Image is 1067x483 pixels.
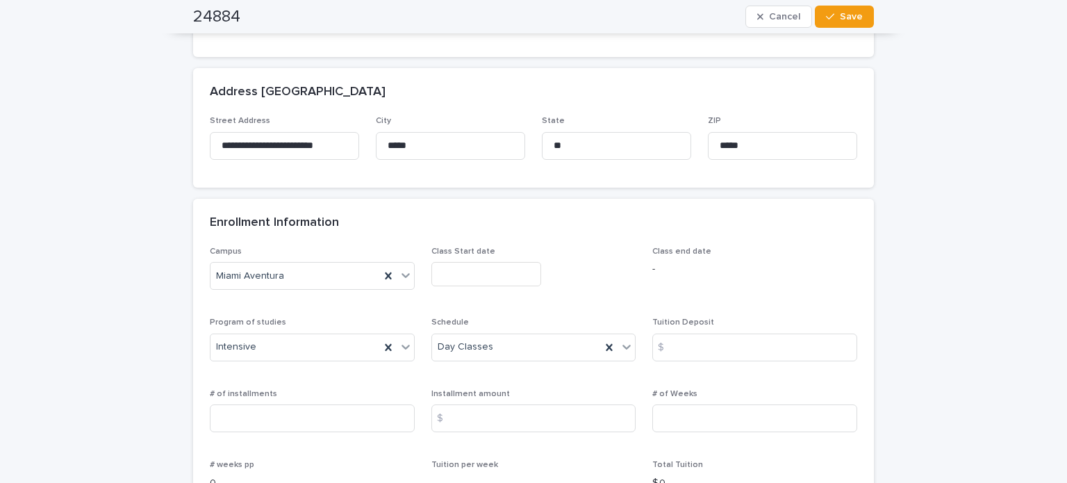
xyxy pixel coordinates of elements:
h2: Address [GEOGRAPHIC_DATA] [210,85,386,100]
h2: Enrollment Information [210,215,339,231]
span: ZIP [708,117,721,125]
span: Program of studies [210,318,286,327]
span: Save [840,12,863,22]
span: # of Weeks [652,390,697,398]
span: Total Tuition [652,461,703,469]
span: Tuition Deposit [652,318,714,327]
span: Miami Aventura [216,269,284,284]
span: # weeks pp [210,461,254,469]
p: - [652,262,857,277]
span: Campus [210,247,242,256]
span: Cancel [769,12,800,22]
div: $ [652,334,680,361]
span: City [376,117,391,125]
h2: 24884 [193,7,240,27]
span: Class Start date [431,247,495,256]
span: Schedule [431,318,469,327]
span: Day Classes [438,340,493,354]
div: $ [431,404,459,432]
button: Save [815,6,874,28]
span: State [542,117,565,125]
span: # of installments [210,390,277,398]
span: Class end date [652,247,711,256]
button: Cancel [745,6,812,28]
span: Street Address [210,117,270,125]
span: Tuition per week [431,461,498,469]
span: Intensive [216,340,256,354]
span: Installment amount [431,390,510,398]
